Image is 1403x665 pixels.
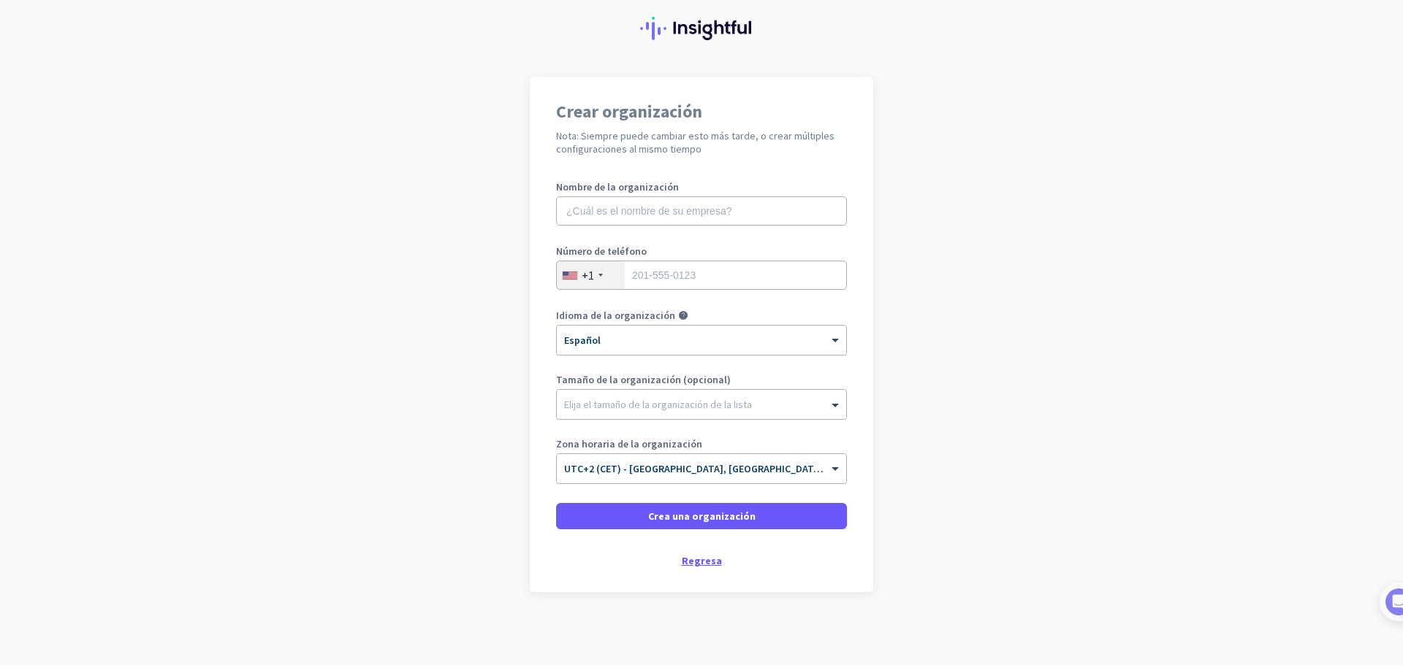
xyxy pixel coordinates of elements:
[640,17,763,40] img: Insightful
[556,261,847,290] input: 201-555-0123
[556,196,847,226] input: ¿Cuál es el nombre de su empresa?
[556,129,847,155] h2: Nota: Siempre puede cambiar esto más tarde, o crear múltiples configuraciones al mismo tiempo
[556,182,847,192] label: Nombre de la organización
[556,103,847,120] h1: Crear organización
[556,310,675,320] label: Idioma de la organización
[556,374,847,385] label: Tamaño de la organización (opcional)
[556,246,847,256] label: Número de teléfono
[678,310,688,320] i: help
[582,268,594,282] div: +1
[556,503,847,529] button: Crea una organización
[556,439,847,449] label: Zona horaria de la organización
[556,556,847,566] div: Regresa
[648,509,756,523] span: Crea una organización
